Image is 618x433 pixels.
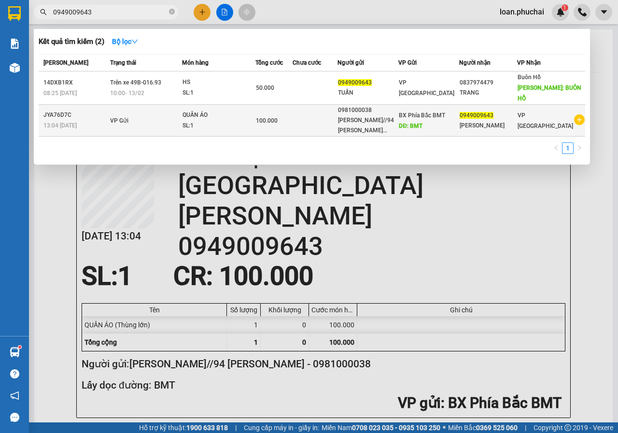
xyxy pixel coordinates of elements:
[574,142,585,154] li: Next Page
[10,391,19,400] span: notification
[293,59,321,66] span: Chưa cước
[8,9,23,19] span: Gửi:
[518,84,581,102] span: [PERSON_NAME]: BUÔN HỒ
[576,145,582,151] span: right
[169,8,175,17] span: close-circle
[338,115,398,136] div: [PERSON_NAME]//94 [PERSON_NAME]...
[518,74,541,81] span: Buôn Hồ
[110,59,136,66] span: Trạng thái
[110,90,144,97] span: 10:00 - 13/02
[399,79,454,97] span: VP [GEOGRAPHIC_DATA]
[43,78,107,88] div: 14DXB1RX
[183,110,255,121] div: QUẦN ÁO
[460,88,517,98] div: TRANG
[550,142,562,154] li: Previous Page
[169,9,175,14] span: close-circle
[256,84,274,91] span: 50.000
[53,7,167,17] input: Tìm tên, số ĐT hoặc mã đơn
[110,79,161,86] span: Trên xe 49B-016.93
[183,121,255,131] div: SL: 1
[43,110,107,120] div: JYA76D7C
[10,347,20,357] img: warehouse-icon
[110,117,128,124] span: VP Gửi
[39,37,104,47] h3: Kết quả tìm kiếm ( 2 )
[43,122,77,129] span: 13:04 [DATE]
[111,31,209,43] div: [PERSON_NAME]
[10,413,19,422] span: message
[562,142,574,154] li: 1
[399,112,445,119] span: BX Phía Bắc BMT
[182,59,209,66] span: Món hàng
[337,59,364,66] span: Người gửi
[10,63,20,73] img: warehouse-icon
[8,55,104,68] div: 0981000038
[8,6,21,21] img: logo-vxr
[338,105,398,115] div: 0981000038
[399,123,422,129] span: DĐ: BMT
[338,79,372,86] span: 0949009643
[22,68,53,85] span: BMT
[460,121,517,131] div: [PERSON_NAME]
[338,88,398,98] div: TUẤN
[518,112,573,129] span: VP [GEOGRAPHIC_DATA]
[131,38,138,45] span: down
[183,77,255,88] div: HS
[255,59,283,66] span: Tổng cước
[517,59,541,66] span: VP Nhận
[574,114,585,125] span: plus-circle
[574,142,585,154] button: right
[460,78,517,88] div: 0837974479
[40,9,47,15] span: search
[553,145,559,151] span: left
[183,88,255,98] div: SL: 1
[459,59,491,66] span: Người nhận
[111,43,209,56] div: 0949009643
[43,90,77,97] span: 08:25 [DATE]
[398,59,417,66] span: VP Gửi
[256,117,278,124] span: 100.000
[562,143,573,154] a: 1
[550,142,562,154] button: left
[43,59,88,66] span: [PERSON_NAME]
[111,8,209,31] div: VP [GEOGRAPHIC_DATA]
[104,34,146,49] button: Bộ lọcdown
[18,346,21,349] sup: 1
[8,8,104,31] div: BX Phía Bắc BMT
[460,112,493,119] span: 0949009643
[8,31,104,55] div: [PERSON_NAME]//94 [PERSON_NAME]
[10,39,20,49] img: solution-icon
[112,38,138,45] strong: Bộ lọc
[111,9,134,19] span: Nhận:
[10,369,19,378] span: question-circle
